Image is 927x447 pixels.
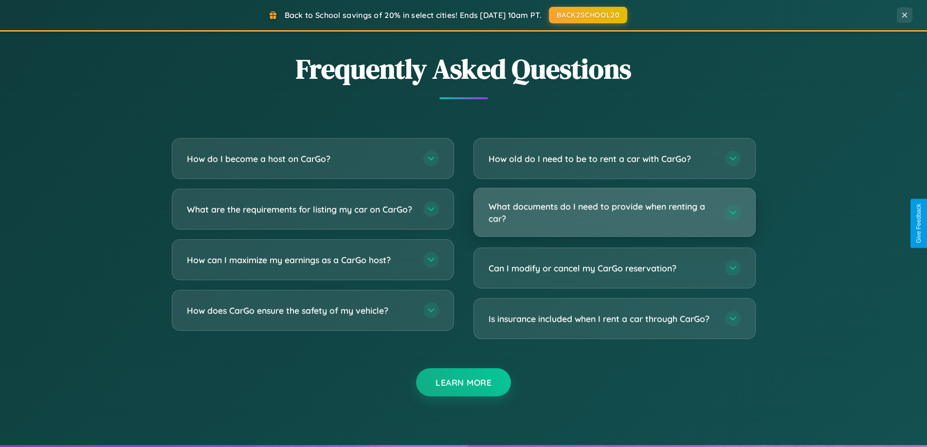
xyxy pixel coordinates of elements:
[187,153,414,165] h3: How do I become a host on CarGo?
[416,368,511,396] button: Learn More
[285,10,542,20] span: Back to School savings of 20% in select cities! Ends [DATE] 10am PT.
[187,254,414,266] h3: How can I maximize my earnings as a CarGo host?
[489,262,715,274] h3: Can I modify or cancel my CarGo reservation?
[489,313,715,325] h3: Is insurance included when I rent a car through CarGo?
[489,200,715,224] h3: What documents do I need to provide when renting a car?
[172,50,756,88] h2: Frequently Asked Questions
[187,304,414,317] h3: How does CarGo ensure the safety of my vehicle?
[187,203,414,215] h3: What are the requirements for listing my car on CarGo?
[915,204,922,243] div: Give Feedback
[489,153,715,165] h3: How old do I need to be to rent a car with CarGo?
[549,7,627,23] button: BACK2SCHOOL20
